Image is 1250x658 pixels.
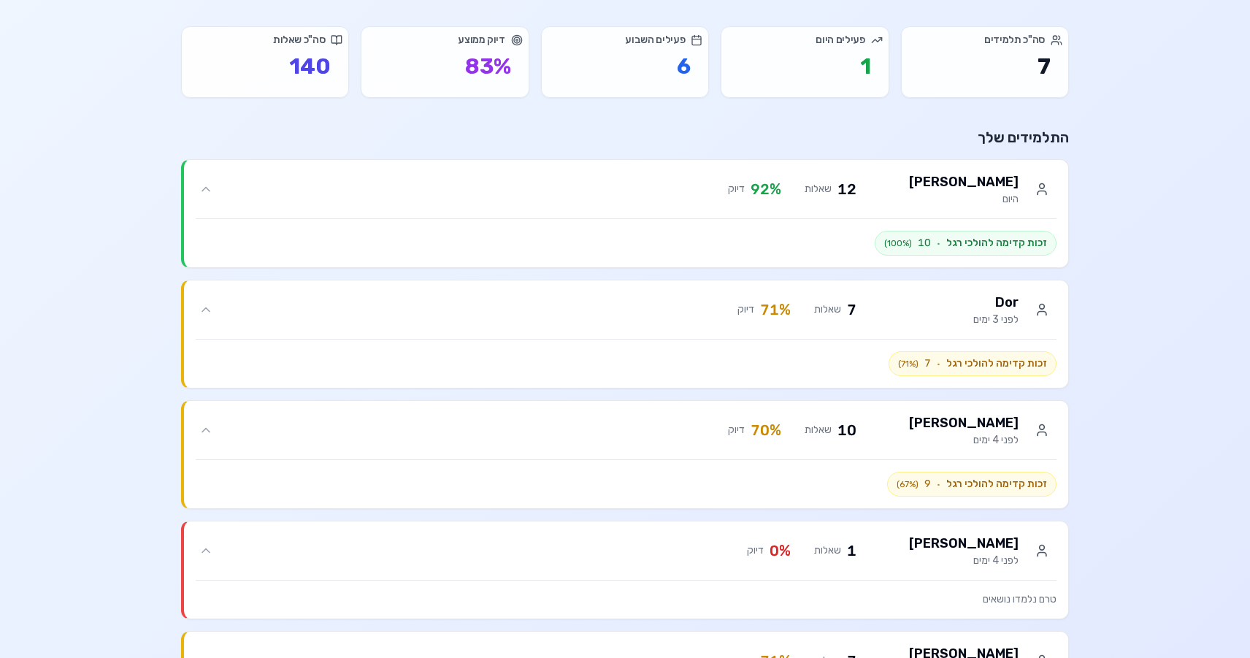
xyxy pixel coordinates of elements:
[909,433,1019,448] p: לפני 4 ימים
[924,477,931,491] span: 9
[837,420,856,440] span: 10
[937,237,940,249] span: ·
[814,302,841,317] span: שאלות
[919,53,1051,80] p: 7
[737,302,754,317] span: דיוק
[984,33,1045,47] span: סה"כ תלמידים
[924,356,931,371] span: 7
[937,478,940,490] span: ·
[909,192,1019,207] p: היום
[909,554,1019,568] p: לפני 4 ימים
[909,413,1019,433] h3: [PERSON_NAME]
[751,179,781,199] span: 92 %
[909,172,1019,192] h3: [PERSON_NAME]
[814,543,841,558] span: שאלות
[897,478,919,490] span: ( 67 %)
[837,179,856,199] span: 12
[770,540,791,561] span: 0 %
[273,33,326,47] span: סה"כ שאלות
[181,127,1069,148] h2: התלמידים שלך
[847,540,856,561] span: 1
[918,236,931,250] span: 10
[909,533,1019,554] h3: [PERSON_NAME]
[559,53,691,80] p: 6
[898,358,919,370] span: ( 71 %)
[751,420,781,440] span: 70 %
[937,358,940,370] span: ·
[196,592,1057,607] p: טרם נלמדו נושאים
[946,477,1047,491] span: זכות קדימה להולכי רגל
[458,33,505,47] span: דיוק ממוצע
[739,53,870,80] p: 1
[973,292,1019,313] h3: Dor
[805,182,832,196] span: שאלות
[816,33,864,47] span: פעילים היום
[760,299,791,320] span: 71 %
[728,182,745,196] span: דיוק
[946,356,1047,371] span: זכות קדימה להולכי רגל
[847,299,856,320] span: 7
[946,236,1047,250] span: זכות קדימה להולכי רגל
[199,53,331,80] p: 140
[973,313,1019,327] p: לפני 3 ימים
[747,543,764,558] span: דיוק
[884,237,912,249] span: ( 100 %)
[625,33,685,47] span: פעילים השבוע
[805,423,832,437] span: שאלות
[379,53,510,80] p: 83 %
[728,423,745,437] span: דיוק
